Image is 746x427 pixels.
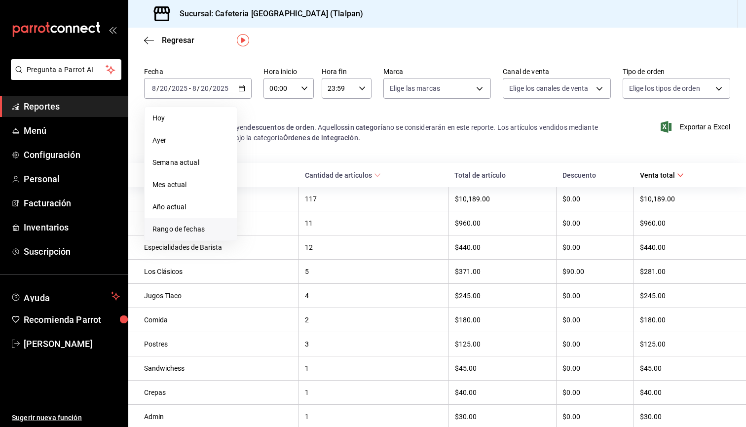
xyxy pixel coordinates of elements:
input: ---- [212,84,229,92]
div: Los Clásicos [144,268,293,275]
span: Pregunta a Parrot AI [27,65,106,75]
span: Elige los canales de venta [509,83,588,93]
div: $0.00 [562,364,628,372]
div: $0.00 [562,413,628,421]
div: 12 [305,243,443,251]
span: / [156,84,159,92]
span: Rango de fechas [152,224,229,234]
div: $45.00 [640,364,730,372]
div: 4 [305,292,443,300]
div: $0.00 [562,340,628,348]
div: 1 [305,413,443,421]
input: ---- [171,84,188,92]
div: Admin [144,413,293,421]
span: Cantidad de artículos [305,171,381,179]
div: $281.00 [640,268,730,275]
div: $45.00 [455,364,550,372]
div: $125.00 [640,340,730,348]
div: Crepas [144,388,293,396]
div: $0.00 [562,316,628,324]
div: Jugos Tlaco [144,292,293,300]
img: Tooltip marker [237,34,249,46]
label: Canal de venta [503,68,610,75]
span: Sugerir nueva función [12,413,120,423]
div: 1 [305,388,443,396]
div: $0.00 [562,219,628,227]
strong: sin categoría [344,123,386,131]
th: Total de artículo [448,163,556,187]
span: Suscripción [24,245,120,258]
input: -- [151,84,156,92]
span: / [197,84,200,92]
button: Exportar a Excel [663,121,730,133]
div: $0.00 [562,388,628,396]
span: Regresar [162,36,194,45]
h3: Sucursal: Cafeteria [GEOGRAPHIC_DATA] (Tlalpan) [172,8,363,20]
div: $0.00 [562,243,628,251]
label: Hora fin [322,68,372,75]
div: 2 [305,316,443,324]
span: Inventarios [24,221,120,234]
div: 3 [305,340,443,348]
label: Marca [383,68,491,75]
span: Semana actual [152,157,229,168]
span: Hoy [152,113,229,123]
div: $40.00 [455,388,550,396]
div: $30.00 [640,413,730,421]
button: Pregunta a Parrot AI [11,59,121,80]
div: Postres [144,340,293,348]
button: open_drawer_menu [109,26,116,34]
div: $10,189.00 [640,195,730,203]
div: 5 [305,268,443,275]
div: $960.00 [455,219,550,227]
span: - [189,84,191,92]
div: Los artículos listados no incluyen . Aquellos no se considerarán en este reporte. Los artículos v... [144,122,611,143]
span: Elige las marcas [390,83,440,93]
span: Personal [24,172,120,186]
label: Hora inicio [263,68,313,75]
div: $371.00 [455,268,550,275]
label: Tipo de orden [623,68,730,75]
div: $0.00 [562,195,628,203]
div: 11 [305,219,443,227]
div: $440.00 [640,243,730,251]
div: 117 [305,195,443,203]
span: Venta total [640,171,684,179]
span: Año actual [152,202,229,212]
span: / [209,84,212,92]
span: Configuración [24,148,120,161]
button: Regresar [144,36,194,45]
span: / [168,84,171,92]
span: Recomienda Parrot [24,313,120,326]
div: Comida [144,316,293,324]
input: -- [159,84,168,92]
div: $40.00 [640,388,730,396]
div: $0.00 [562,292,628,300]
span: Elige los tipos de orden [629,83,700,93]
span: Ayer [152,135,229,146]
label: Fecha [144,68,252,75]
span: Mes actual [152,180,229,190]
div: $245.00 [640,292,730,300]
span: Menú [24,124,120,137]
div: $30.00 [455,413,550,421]
div: Sandwichess [144,364,293,372]
span: Facturación [24,196,120,210]
span: Reportes [24,100,120,113]
div: $10,189.00 [455,195,550,203]
div: $245.00 [455,292,550,300]
span: Ayuda [24,290,107,302]
strong: descuentos de orden [247,123,314,131]
div: $960.00 [640,219,730,227]
div: $125.00 [455,340,550,348]
th: Descuento [557,163,634,187]
input: -- [200,84,209,92]
p: Nota [144,111,611,122]
span: [PERSON_NAME] [24,337,120,350]
div: $180.00 [455,316,550,324]
div: $90.00 [562,268,628,275]
div: 1 [305,364,443,372]
div: $440.00 [455,243,550,251]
